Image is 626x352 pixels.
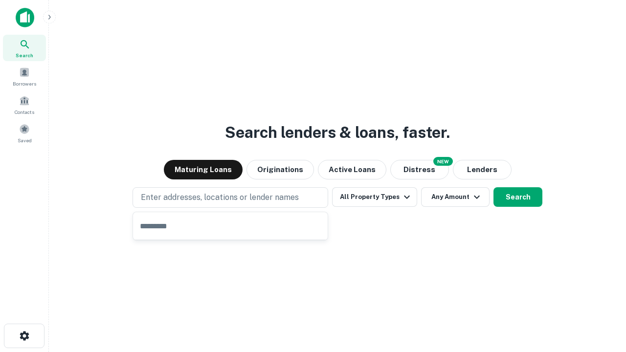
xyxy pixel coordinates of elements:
button: Lenders [453,160,512,179]
a: Borrowers [3,63,46,89]
button: Maturing Loans [164,160,243,179]
button: All Property Types [332,187,417,207]
iframe: Chat Widget [577,274,626,321]
span: Saved [18,136,32,144]
img: capitalize-icon.png [16,8,34,27]
button: Active Loans [318,160,386,179]
button: Enter addresses, locations or lender names [133,187,328,208]
a: Saved [3,120,46,146]
button: Search distressed loans with lien and other non-mortgage details. [390,160,449,179]
button: Search [493,187,542,207]
button: Originations [246,160,314,179]
h3: Search lenders & loans, faster. [225,121,450,144]
div: NEW [433,157,453,166]
span: Search [16,51,33,59]
a: Search [3,35,46,61]
span: Borrowers [13,80,36,88]
button: Any Amount [421,187,490,207]
p: Enter addresses, locations or lender names [141,192,299,203]
span: Contacts [15,108,34,116]
a: Contacts [3,91,46,118]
